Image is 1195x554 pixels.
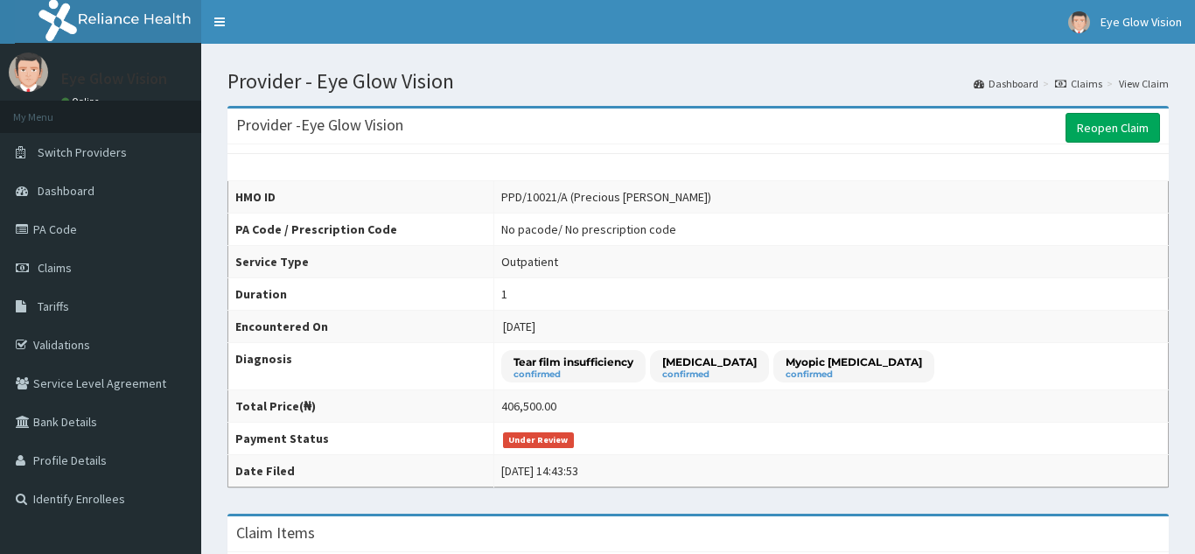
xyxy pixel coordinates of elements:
div: 1 [501,285,507,303]
div: No pacode / No prescription code [501,221,676,238]
small: confirmed [662,370,757,379]
th: PA Code / Prescription Code [228,214,494,246]
img: User Image [9,53,48,92]
a: Claims [1055,76,1102,91]
th: Diagnosis [228,343,494,390]
h3: Provider - Eye Glow Vision [236,117,403,133]
p: [MEDICAL_DATA] [662,354,757,369]
span: [DATE] [503,319,535,334]
th: Payment Status [228,423,494,455]
p: Tear film insufficiency [514,354,633,369]
span: Tariffs [38,298,69,314]
img: User Image [1068,11,1090,33]
small: confirmed [514,370,633,379]
th: Service Type [228,246,494,278]
th: Encountered On [228,311,494,343]
span: Switch Providers [38,144,127,160]
a: Online [61,95,103,108]
a: Dashboard [974,76,1038,91]
a: Reopen Claim [1066,113,1160,143]
span: Claims [38,260,72,276]
div: 406,500.00 [501,397,556,415]
th: HMO ID [228,181,494,214]
span: Dashboard [38,183,94,199]
h3: Claim Items [236,525,315,541]
h1: Provider - Eye Glow Vision [227,70,1169,93]
div: Outpatient [501,253,558,270]
th: Total Price(₦) [228,390,494,423]
a: View Claim [1119,76,1169,91]
p: Eye Glow Vision [61,71,167,87]
span: Under Review [503,432,574,448]
small: confirmed [786,370,922,379]
th: Date Filed [228,455,494,487]
div: [DATE] 14:43:53 [501,462,578,480]
p: Myopic [MEDICAL_DATA] [786,354,922,369]
div: PPD/10021/A (Precious [PERSON_NAME]) [501,188,711,206]
th: Duration [228,278,494,311]
span: Eye Glow Vision [1101,14,1182,30]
